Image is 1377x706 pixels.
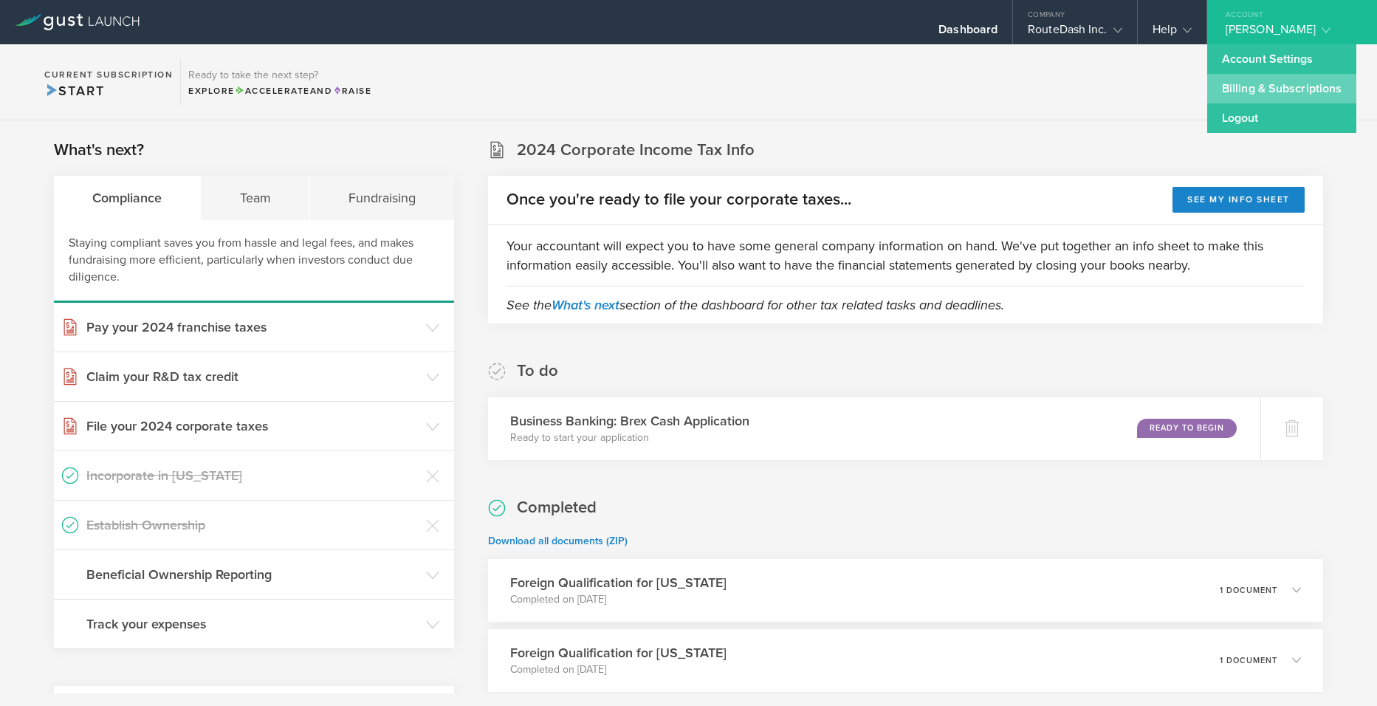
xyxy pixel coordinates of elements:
div: Business Banking: Brex Cash ApplicationReady to start your applicationReady to Begin [488,397,1260,460]
a: Download all documents (ZIP) [488,535,628,547]
span: Raise [332,86,371,96]
h2: Current Subscription [44,70,173,79]
h3: Business Banking: Brex Cash Application [510,411,749,431]
p: Completed on [DATE] [510,662,727,677]
h3: Foreign Qualification for [US_STATE] [510,643,727,662]
em: See the section of the dashboard for other tax related tasks and deadlines. [506,297,1004,313]
h3: Ready to take the next step? [188,70,371,80]
h3: Foreign Qualification for [US_STATE] [510,573,727,592]
h2: To do [517,360,558,382]
h3: File your 2024 corporate taxes [86,417,419,436]
h2: What's next? [54,140,144,161]
iframe: Chat Widget [1303,635,1377,706]
h3: Incorporate in [US_STATE] [86,466,419,485]
h2: Once you're ready to file your corporate taxes... [506,189,851,210]
p: Your accountant will expect you to have some general company information on hand. We've put toget... [506,236,1305,275]
div: Ready to Begin [1137,419,1237,438]
div: Dashboard [938,22,997,44]
div: Team [201,176,309,220]
div: Help [1153,22,1192,44]
div: RouteDash Inc. [1028,22,1122,44]
div: Staying compliant saves you from hassle and legal fees, and makes fundraising more efficient, par... [54,220,454,303]
p: Ready to start your application [510,431,749,445]
h3: Beneficial Ownership Reporting [86,565,419,584]
h3: Establish Ownership [86,515,419,535]
h2: Completed [517,497,597,518]
p: 1 document [1220,657,1277,665]
a: What's next [552,297,619,313]
p: 1 document [1220,586,1277,594]
button: See my info sheet [1172,187,1305,213]
span: and [235,86,333,96]
h3: Pay your 2024 franchise taxes [86,318,419,337]
h3: Claim your R&D tax credit [86,367,419,386]
div: [PERSON_NAME] [1226,22,1351,44]
span: Accelerate [235,86,310,96]
div: Ready to take the next step?ExploreAccelerateandRaise [180,59,379,105]
div: Fundraising [310,176,454,220]
div: Compliance [54,176,201,220]
span: Start [44,83,104,99]
div: Explore [188,84,371,97]
p: Completed on [DATE] [510,592,727,607]
h3: Track your expenses [86,614,419,634]
h2: 2024 Corporate Income Tax Info [517,140,755,161]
